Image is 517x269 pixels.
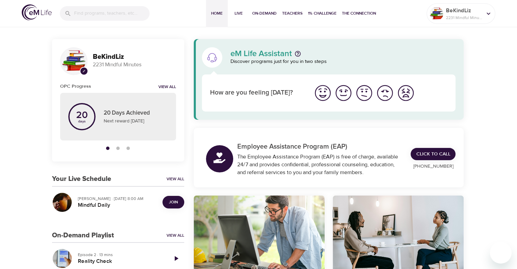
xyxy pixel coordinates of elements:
span: Teachers [282,10,303,17]
button: Reality Check [52,248,72,269]
p: [PHONE_NUMBER] [411,163,455,170]
span: Live [230,10,247,17]
button: I'm feeling worst [395,83,416,103]
p: Episode 2 · 13 mins [78,252,162,258]
p: 2231 Mindful Minutes [446,15,482,21]
h3: Your Live Schedule [52,175,111,183]
p: 20 [76,111,88,120]
img: bad [376,84,394,102]
button: I'm feeling bad [375,83,395,103]
a: View all notifications [158,84,176,90]
img: good [334,84,353,102]
a: Play Episode [168,250,184,267]
p: eM Life Assistant [230,50,292,58]
img: Remy Sharp [430,7,443,20]
p: BeKindLiz [446,6,482,15]
a: View All [167,233,184,238]
span: 1% Challenge [308,10,337,17]
iframe: Button to launch messaging window [490,242,512,264]
p: days [76,120,88,123]
a: Click to Call [411,148,455,161]
div: The Employee Assistance Program (EAP) is free of charge, available 24/7 and provides confidential... [237,153,403,176]
img: great [313,84,332,102]
button: I'm feeling good [333,83,354,103]
p: 20 Days Achieved [104,109,168,118]
input: Find programs, teachers, etc... [74,6,150,21]
p: 2231 Mindful Minutes [93,61,176,69]
p: Employee Assistance Program (EAP) [237,141,403,152]
img: eM Life Assistant [207,52,218,63]
img: logo [22,4,52,20]
p: How are you feeling [DATE]? [210,88,304,98]
h5: Reality Check [78,258,162,265]
button: I'm feeling ok [354,83,375,103]
h3: BeKindLiz [93,53,176,61]
img: ok [355,84,374,102]
a: View All [167,176,184,182]
h6: OPC Progress [60,83,91,90]
span: Join [169,199,178,206]
span: On-Demand [252,10,277,17]
span: Click to Call [416,150,450,158]
p: [PERSON_NAME] · [DATE] 8:00 AM [78,196,157,202]
span: Home [209,10,225,17]
img: Remy Sharp [62,49,86,73]
span: The Connection [342,10,376,17]
h3: On-Demand Playlist [52,232,114,239]
h5: Mindful Daily [78,202,157,209]
p: Next reward [DATE] [104,118,168,125]
button: I'm feeling great [312,83,333,103]
button: Join [162,196,184,208]
img: worst [396,84,415,102]
p: Discover programs just for you in two steps [230,58,456,66]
